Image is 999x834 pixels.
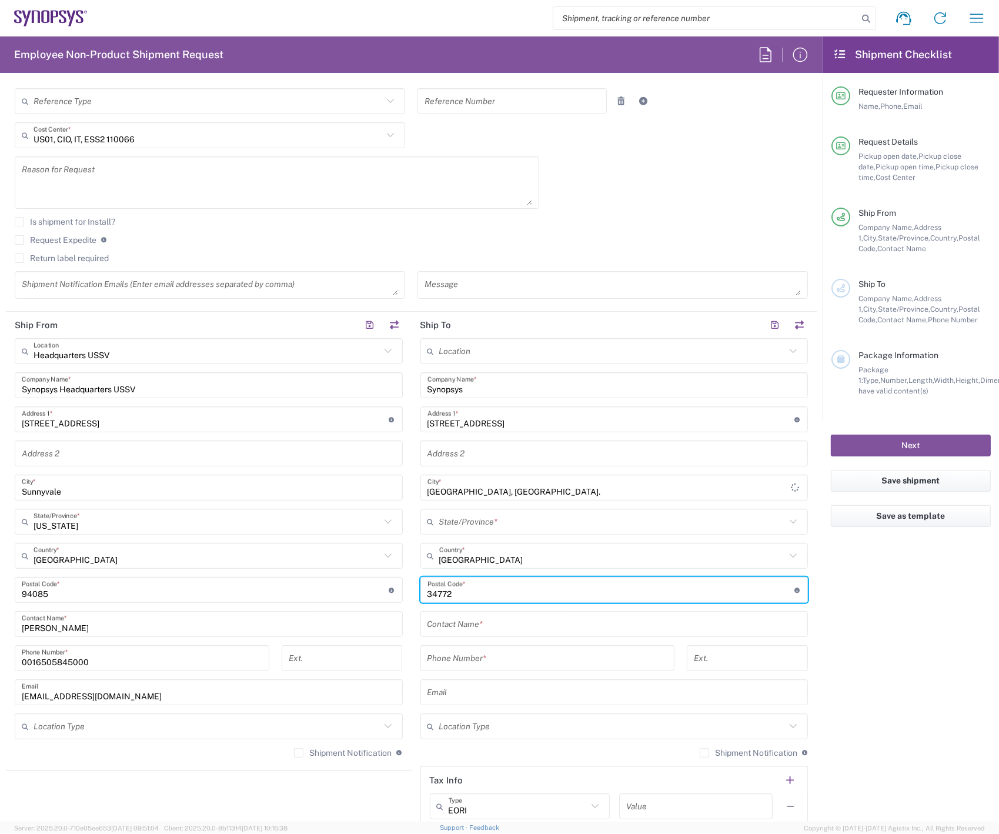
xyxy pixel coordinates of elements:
[877,244,926,253] span: Contact Name
[15,319,58,331] h2: Ship From
[15,235,96,245] label: Request Expedite
[930,305,958,313] span: Country,
[294,748,392,758] label: Shipment Notification
[903,102,923,111] span: Email
[440,824,469,831] a: Support
[863,305,878,313] span: City,
[858,102,880,111] span: Name,
[858,279,886,289] span: Ship To
[858,294,914,303] span: Company Name,
[242,825,288,832] span: [DATE] 10:16:38
[14,825,159,832] span: Server: 2025.20.0-710e05ee653
[858,152,918,161] span: Pickup open date,
[858,137,918,146] span: Request Details
[831,470,991,492] button: Save shipment
[833,48,952,62] h2: Shipment Checklist
[876,173,916,182] span: Cost Center
[858,87,943,96] span: Requester Information
[553,7,858,29] input: Shipment, tracking or reference number
[469,824,499,831] a: Feedback
[858,208,896,218] span: Ship From
[934,376,955,385] span: Width,
[908,376,934,385] span: Length,
[831,505,991,527] button: Save as template
[930,233,958,242] span: Country,
[613,93,629,109] a: Remove Reference
[955,376,980,385] span: Height,
[164,825,288,832] span: Client: 2025.20.0-8b113f4
[863,376,880,385] span: Type,
[420,319,452,331] h2: Ship To
[858,223,914,232] span: Company Name,
[858,365,888,385] span: Package 1:
[15,217,115,226] label: Is shipment for Install?
[635,93,651,109] a: Add Reference
[877,315,928,324] span: Contact Name,
[831,435,991,456] button: Next
[878,233,930,242] span: State/Province,
[111,825,159,832] span: [DATE] 09:51:04
[878,305,930,313] span: State/Province,
[14,48,223,62] h2: Employee Non-Product Shipment Request
[876,162,935,171] span: Pickup open time,
[880,376,908,385] span: Number,
[15,253,109,263] label: Return label required
[858,351,938,360] span: Package Information
[863,233,878,242] span: City,
[928,315,978,324] span: Phone Number
[700,748,797,758] label: Shipment Notification
[430,775,463,786] h2: Tax Info
[880,102,903,111] span: Phone,
[804,823,985,833] span: Copyright © [DATE]-[DATE] Agistix Inc., All Rights Reserved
